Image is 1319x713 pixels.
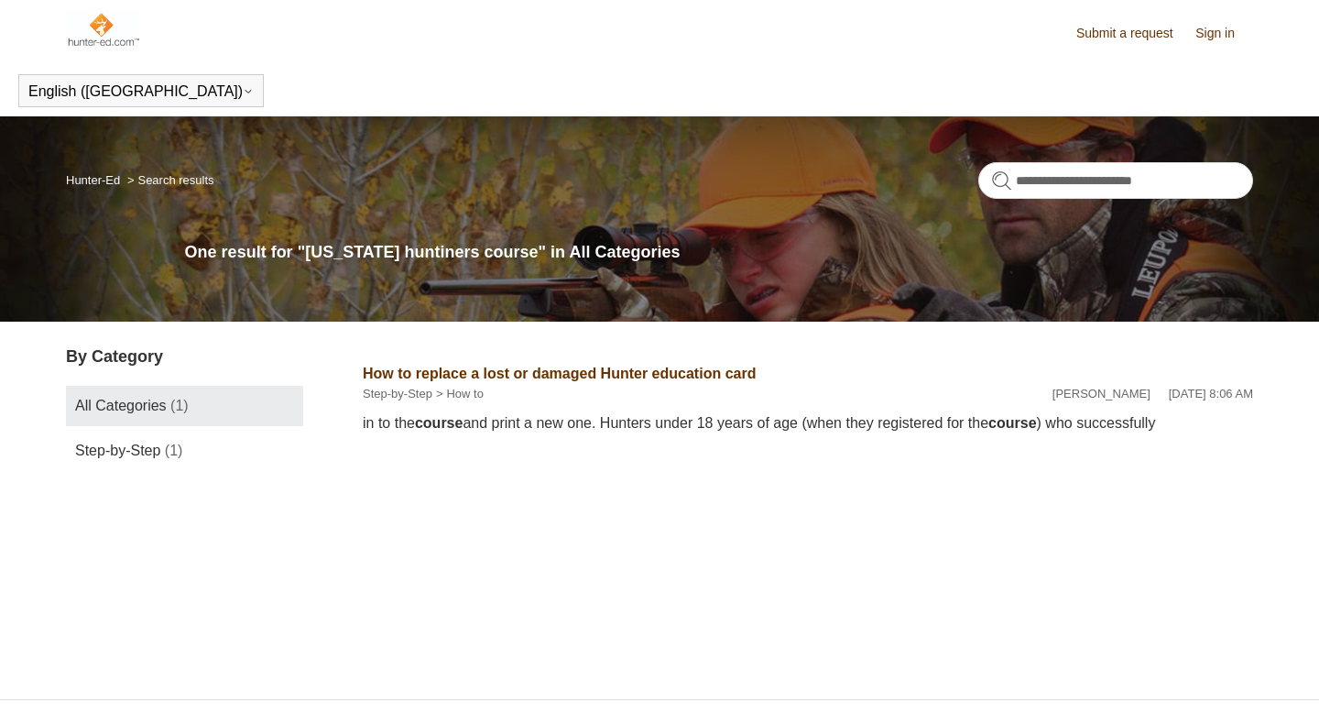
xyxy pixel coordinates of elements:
[66,386,303,426] a: All Categories (1)
[1195,24,1253,43] a: Sign in
[66,173,124,187] li: Hunter-Ed
[1076,24,1192,43] a: Submit a request
[363,387,432,400] a: Step-by-Step
[1052,385,1150,403] li: [PERSON_NAME]
[170,398,189,413] span: (1)
[185,240,1253,265] h1: One result for "[US_STATE] huntiners course" in All Categories
[75,398,167,413] span: All Categories
[363,385,432,403] li: Step-by-Step
[363,366,756,381] a: How to replace a lost or damaged Hunter education card
[446,387,483,400] a: How to
[1201,652,1306,699] div: Chat Support
[66,345,303,369] h3: By Category
[66,173,120,187] a: Hunter-Ed
[415,415,463,431] em: course
[978,162,1253,199] input: Search
[75,443,160,458] span: Step-by-Step
[165,443,183,458] span: (1)
[66,11,140,48] img: Hunter-Ed Help Center home page
[124,173,214,187] li: Search results
[28,83,254,100] button: English ([GEOGRAPHIC_DATA])
[988,415,1036,431] em: course
[66,431,303,471] a: Step-by-Step (1)
[432,385,484,403] li: How to
[1169,387,1253,400] time: 07/28/2022, 08:06
[363,412,1253,434] div: in to the and print a new one. Hunters under 18 years of age (when they registered for the ) who ...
